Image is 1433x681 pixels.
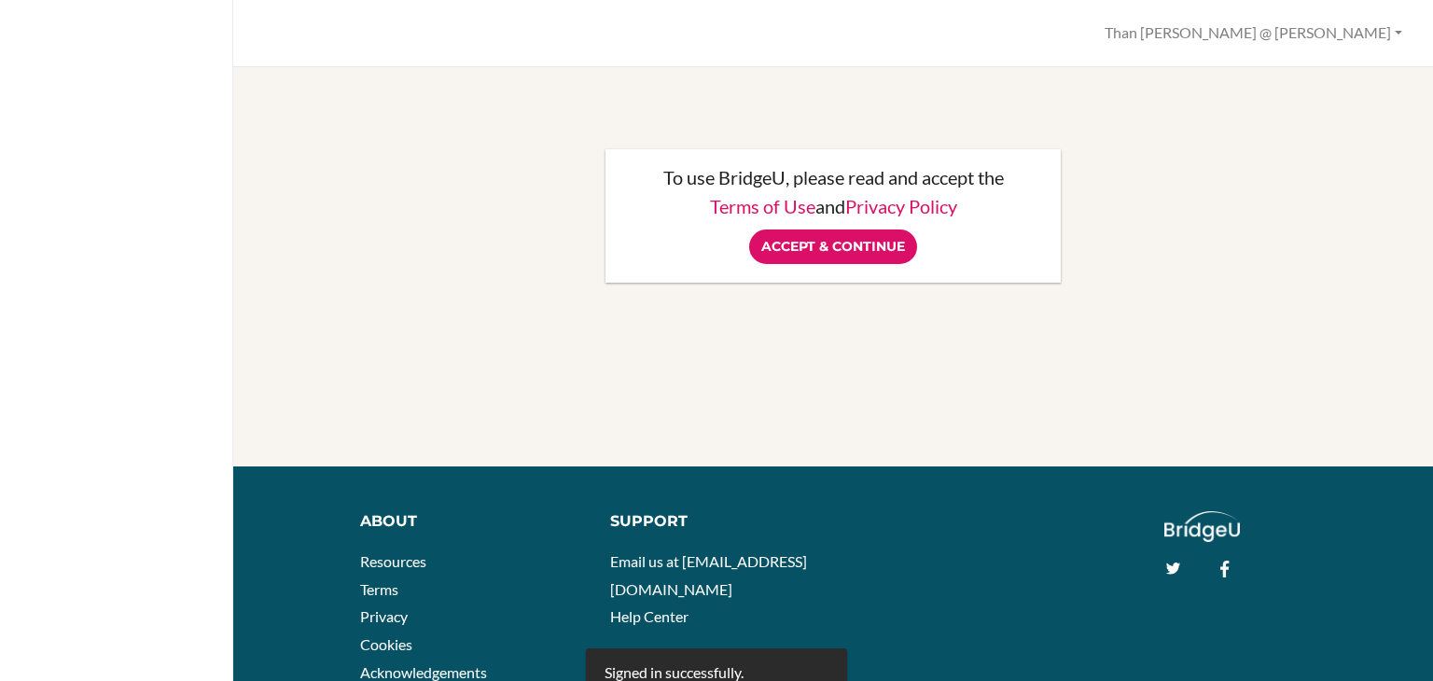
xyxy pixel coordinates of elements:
div: Support [610,511,818,533]
div: About [360,511,583,533]
a: Privacy Policy [845,195,957,217]
img: logo_white@2x-f4f0deed5e89b7ecb1c2cc34c3e3d731f90f0f143d5ea2071677605dd97b5244.png [1164,511,1240,542]
p: To use BridgeU, please read and accept the [624,168,1042,187]
input: Accept & Continue [749,229,917,264]
a: Terms [360,580,398,598]
a: Email us at [EMAIL_ADDRESS][DOMAIN_NAME] [610,552,807,598]
a: Resources [360,552,426,570]
a: Cookies [360,635,412,653]
button: Than [PERSON_NAME] @ [PERSON_NAME] [1096,16,1411,50]
a: Help Center [610,607,689,625]
a: Terms of Use [710,195,815,217]
a: Privacy [360,607,408,625]
p: and [624,197,1042,215]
